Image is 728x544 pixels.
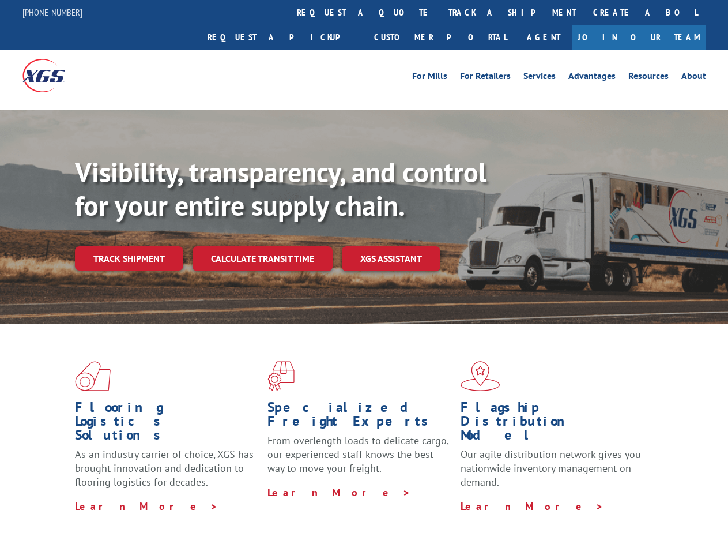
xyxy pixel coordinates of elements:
[461,400,644,448] h1: Flagship Distribution Model
[75,500,218,513] a: Learn More >
[267,400,451,434] h1: Specialized Freight Experts
[523,72,556,84] a: Services
[568,72,616,84] a: Advantages
[75,400,259,448] h1: Flooring Logistics Solutions
[412,72,447,84] a: For Mills
[22,6,82,18] a: [PHONE_NUMBER]
[75,246,183,271] a: Track shipment
[628,72,669,84] a: Resources
[461,500,604,513] a: Learn More >
[681,72,706,84] a: About
[267,361,295,391] img: xgs-icon-focused-on-flooring-red
[365,25,515,50] a: Customer Portal
[75,154,486,223] b: Visibility, transparency, and control for your entire supply chain.
[75,361,111,391] img: xgs-icon-total-supply-chain-intelligence-red
[75,448,254,489] span: As an industry carrier of choice, XGS has brought innovation and dedication to flooring logistics...
[515,25,572,50] a: Agent
[342,246,440,271] a: XGS ASSISTANT
[461,448,641,489] span: Our agile distribution network gives you nationwide inventory management on demand.
[193,246,333,271] a: Calculate transit time
[572,25,706,50] a: Join Our Team
[267,486,411,499] a: Learn More >
[460,72,511,84] a: For Retailers
[199,25,365,50] a: Request a pickup
[461,361,500,391] img: xgs-icon-flagship-distribution-model-red
[267,434,451,485] p: From overlength loads to delicate cargo, our experienced staff knows the best way to move your fr...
